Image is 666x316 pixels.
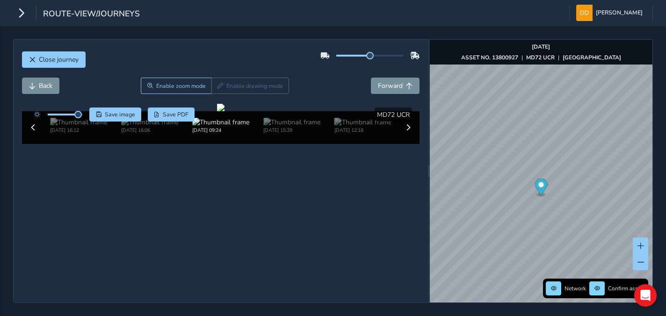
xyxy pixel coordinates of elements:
[535,179,547,198] div: Map marker
[156,82,206,90] span: Enable zoom mode
[596,5,643,21] span: [PERSON_NAME]
[89,108,141,122] button: Save
[565,285,586,292] span: Network
[50,118,107,127] img: Thumbnail frame
[461,54,621,61] div: | |
[563,54,621,61] strong: [GEOGRAPHIC_DATA]
[334,118,391,127] img: Thumbnail frame
[39,81,52,90] span: Back
[526,54,555,61] strong: MD72 UCR
[576,5,646,21] button: [PERSON_NAME]
[334,127,391,134] div: [DATE] 12:18
[461,54,518,61] strong: ASSET NO. 13800927
[532,43,550,50] strong: [DATE]
[148,108,195,122] button: PDF
[576,5,593,21] img: diamond-layout
[634,284,657,307] div: Open Intercom Messenger
[105,111,135,118] span: Save image
[371,78,420,94] button: Forward
[39,55,79,64] span: Close journey
[192,127,249,134] div: [DATE] 09:24
[263,127,320,134] div: [DATE] 15:29
[121,127,178,134] div: [DATE] 16:06
[141,78,211,94] button: Zoom
[121,118,178,127] img: Thumbnail frame
[377,110,410,119] span: MD72 UCR
[192,118,249,127] img: Thumbnail frame
[378,81,403,90] span: Forward
[43,8,140,21] span: route-view/journeys
[22,51,86,68] button: Close journey
[263,118,320,127] img: Thumbnail frame
[50,127,107,134] div: [DATE] 16:12
[608,285,645,292] span: Confirm assets
[163,111,188,118] span: Save PDF
[22,78,59,94] button: Back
